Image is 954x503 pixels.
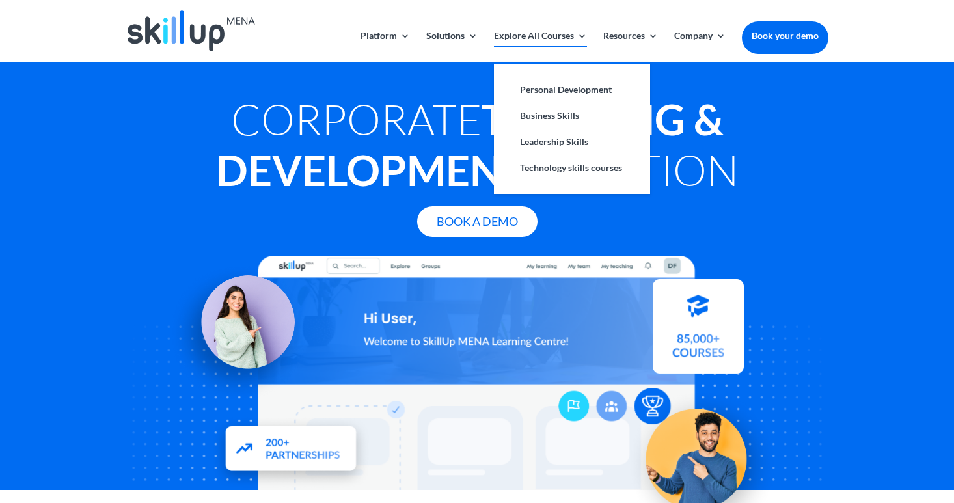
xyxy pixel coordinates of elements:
a: Business Skills [507,103,637,129]
img: Partners - SkillUp Mena [210,413,372,489]
img: Skillup Mena [128,10,255,51]
a: Technology skills courses [507,155,637,181]
a: Book your demo [742,21,828,50]
a: Solutions [426,31,478,62]
h1: Corporate Solution [126,94,828,202]
a: Company [674,31,726,62]
a: Personal Development [507,77,637,103]
a: Book A Demo [417,206,538,237]
strong: Training & Development [216,94,724,195]
a: Resources [603,31,658,62]
a: Platform [361,31,410,62]
img: Learning Management Solution - SkillUp [168,261,308,401]
iframe: Chat Widget [731,362,954,503]
img: Courses library - SkillUp MENA [653,285,744,379]
a: Leadership Skills [507,129,637,155]
a: Explore All Courses [494,31,587,62]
